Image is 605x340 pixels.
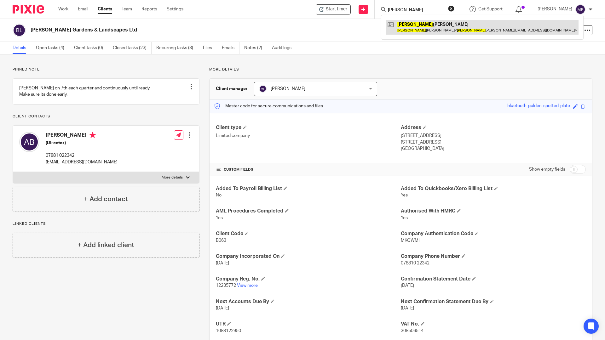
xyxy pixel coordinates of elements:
[478,7,503,11] span: Get Support
[13,221,199,226] p: Linked clients
[216,276,401,282] h4: Company Reg. No.
[401,238,422,243] span: MKQWMH
[74,42,108,54] a: Client tasks (0)
[216,321,401,327] h4: UTR
[401,329,423,333] span: 308506514
[46,152,118,159] p: 07881 022342
[216,261,229,265] span: [DATE]
[529,166,565,173] label: Show empty fields
[216,253,401,260] h4: Company Incorporated On
[13,24,26,37] img: svg%3E
[271,87,305,91] span: [PERSON_NAME]
[216,185,401,192] h4: Added To Payroll Billing List
[401,208,586,214] h4: Authorised With HMRC
[401,276,586,282] h4: Confirmation Statement Date
[448,5,454,12] button: Clear
[216,238,226,243] span: B063
[401,185,586,192] h4: Added To Quickbooks/Xero Billing List
[216,208,401,214] h4: AML Procedures Completed
[31,27,412,33] h2: [PERSON_NAME] Gardens & Landscapes Ltd
[167,6,183,12] a: Settings
[401,321,586,327] h4: VAT No.
[214,103,323,109] p: Master code for secure communications and files
[216,167,401,172] h4: CUSTOM FIELDS
[272,42,296,54] a: Audit logs
[46,159,118,165] p: [EMAIL_ADDRESS][DOMAIN_NAME]
[156,42,198,54] a: Recurring tasks (3)
[46,132,118,140] h4: [PERSON_NAME]
[78,240,134,250] h4: + Add linked client
[216,133,401,139] p: Limited company
[216,230,401,237] h4: Client Code
[244,42,267,54] a: Notes (2)
[216,216,223,220] span: Yes
[316,4,351,14] div: Barrigan's Gardens & Landscapes Ltd
[216,306,229,310] span: [DATE]
[13,42,31,54] a: Details
[203,42,217,54] a: Files
[216,283,236,288] span: 12235772
[78,6,88,12] a: Email
[46,140,118,146] h5: (Director)
[89,132,96,138] i: Primary
[401,139,586,145] p: [STREET_ADDRESS]
[84,194,128,204] h4: + Add contact
[36,42,69,54] a: Open tasks (4)
[98,6,112,12] a: Clients
[538,6,572,12] p: [PERSON_NAME]
[401,230,586,237] h4: Company Authentication Code
[13,5,44,14] img: Pixie
[216,298,401,305] h4: Next Accounts Due By
[58,6,68,12] a: Work
[13,67,199,72] p: Pinned note
[113,42,152,54] a: Closed tasks (23)
[216,124,401,131] h4: Client type
[13,114,199,119] p: Client contacts
[222,42,239,54] a: Emails
[237,283,258,288] a: View more
[216,193,222,197] span: No
[401,124,586,131] h4: Address
[259,85,267,93] img: svg%3E
[575,4,585,14] img: svg%3E
[122,6,132,12] a: Team
[401,283,414,288] span: [DATE]
[19,132,39,152] img: svg%3E
[401,133,586,139] p: [STREET_ADDRESS]
[216,329,241,333] span: 1088122950
[162,175,183,180] p: More details
[401,193,408,197] span: Yes
[216,86,248,92] h3: Client manager
[387,8,444,13] input: Search
[326,6,347,13] span: Start timer
[401,145,586,152] p: [GEOGRAPHIC_DATA]
[401,261,429,265] span: 078810 22342
[507,103,570,110] div: bluetooth-golden-spotted-plate
[209,67,592,72] p: More details
[401,216,408,220] span: Yes
[401,298,586,305] h4: Next Confirmation Statement Due By
[141,6,157,12] a: Reports
[401,306,414,310] span: [DATE]
[401,253,586,260] h4: Company Phone Number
